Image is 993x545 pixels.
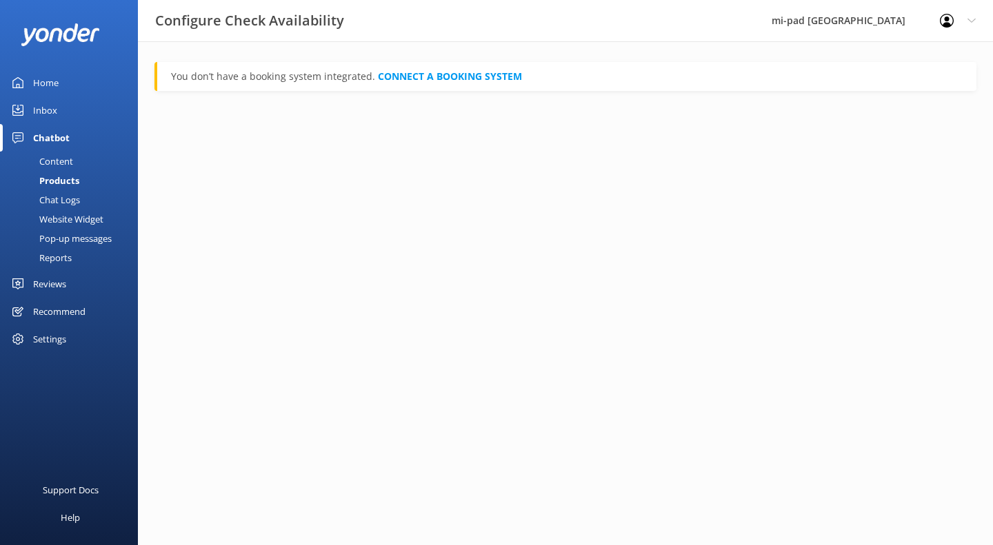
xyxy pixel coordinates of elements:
[8,248,138,267] a: Reports
[33,298,86,325] div: Recommend
[61,504,80,531] div: Help
[33,270,66,298] div: Reviews
[33,96,57,124] div: Inbox
[33,325,66,353] div: Settings
[8,209,138,229] a: Website Widget
[155,10,344,32] h3: Configure Check Availability
[8,190,80,209] div: Chat Logs
[8,171,79,190] div: Products
[378,70,522,83] a: CONNECT A BOOKING SYSTEM
[8,152,73,171] div: Content
[8,248,72,267] div: Reports
[33,69,59,96] div: Home
[8,209,103,229] div: Website Widget
[8,190,138,209] a: Chat Logs
[8,229,112,248] div: Pop-up messages
[8,152,138,171] a: Content
[171,69,963,84] p: You don’t have a booking system integrated.
[21,23,100,46] img: yonder-white-logo.png
[8,171,138,190] a: Products
[43,476,99,504] div: Support Docs
[33,124,70,152] div: Chatbot
[8,229,138,248] a: Pop-up messages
